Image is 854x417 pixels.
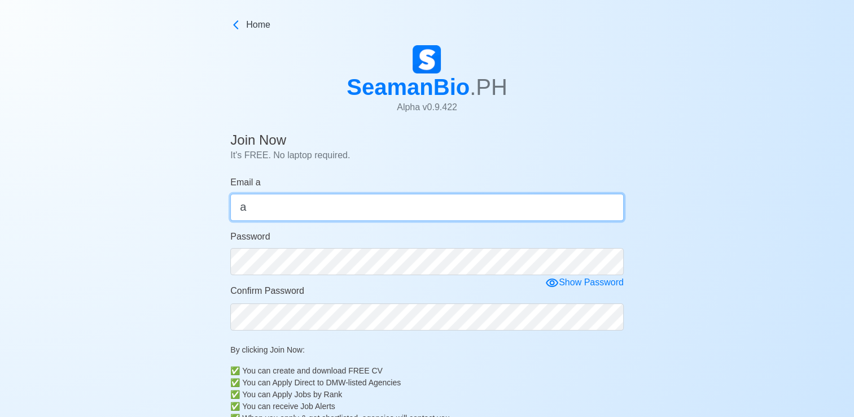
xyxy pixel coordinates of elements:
[230,149,624,162] p: It's FREE. No laptop required.
[347,45,507,123] a: SeamanBio.PHAlpha v0.9.422
[470,75,507,99] span: .PH
[230,177,260,187] span: Email a
[242,365,624,377] div: You can create and download FREE CV
[230,286,304,296] span: Confirm Password
[242,377,624,389] div: You can Apply Direct to DMW-listed Agencies
[230,389,240,401] b: ✅
[545,276,624,290] div: Show Password
[230,377,240,389] b: ✅
[230,365,240,377] b: ✅
[347,101,507,114] p: Alpha v 0.9.422
[230,344,624,356] p: By clicking Join Now:
[230,232,270,241] span: Password
[347,73,507,101] h1: SeamanBio
[242,401,624,412] div: You can receive Job Alerts
[230,401,240,412] b: ✅
[230,132,624,149] h4: Join Now
[242,389,624,401] div: You can Apply Jobs by Rank
[413,45,441,73] img: Logo
[230,194,624,221] input: Your email
[230,18,624,32] a: Home
[246,18,270,32] span: Home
